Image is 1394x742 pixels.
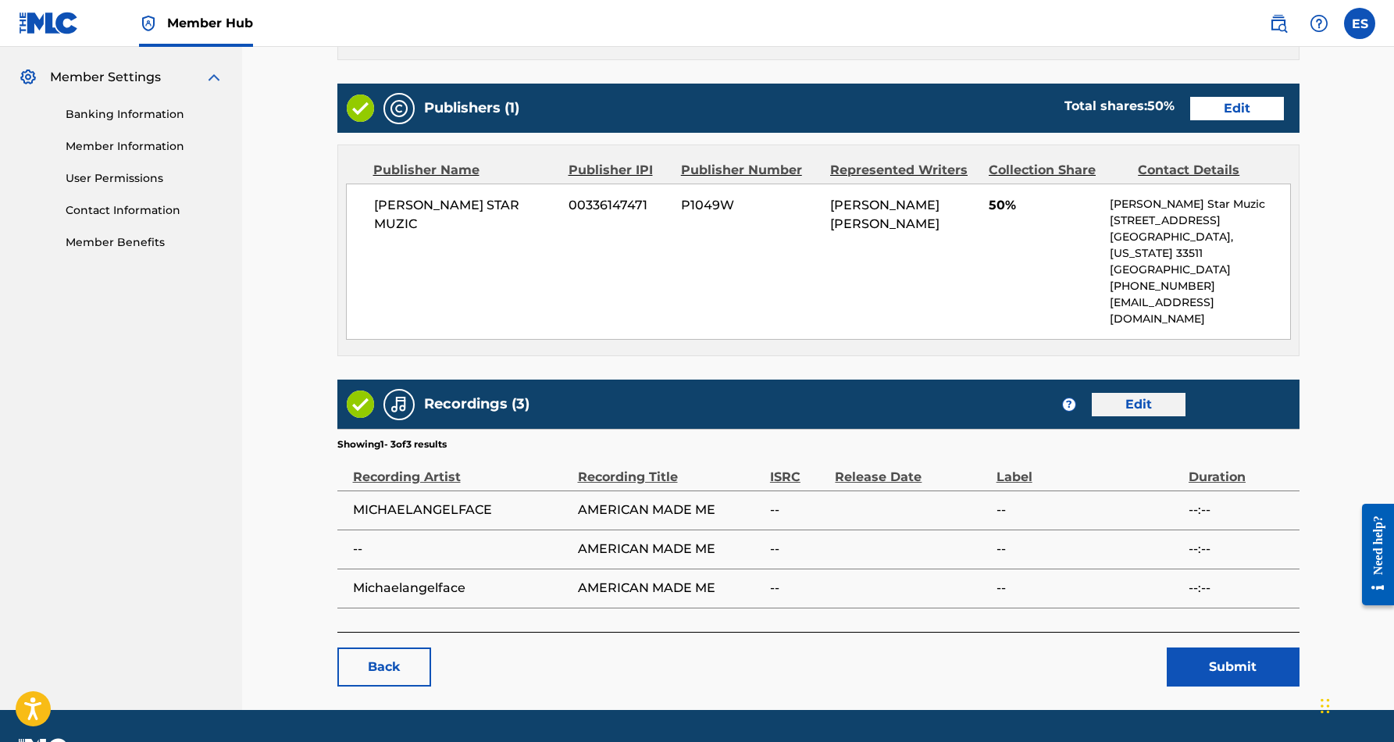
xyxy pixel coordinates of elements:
img: expand [205,68,223,87]
div: Help [1303,8,1335,39]
a: Contact Information [66,202,223,219]
span: --:-- [1189,540,1291,558]
div: Total shares: [1064,97,1175,116]
a: Back [337,647,431,687]
img: help [1310,14,1328,33]
span: -- [770,579,828,598]
span: 50% [989,196,1099,215]
p: [PHONE_NUMBER] [1110,278,1289,294]
img: search [1269,14,1288,33]
span: MICHAELANGELFACE [353,501,570,519]
div: Drag [1321,683,1330,730]
img: Member Settings [19,68,37,87]
p: [PERSON_NAME] Star Muzic [1110,196,1289,212]
span: -- [353,540,570,558]
div: User Menu [1344,8,1375,39]
span: AMERICAN MADE ME [578,501,762,519]
span: AMERICAN MADE ME [578,579,762,598]
span: [PERSON_NAME] [PERSON_NAME] [830,198,939,231]
img: Top Rightsholder [139,14,158,33]
a: Banking Information [66,106,223,123]
span: --:-- [1189,501,1291,519]
img: MLC Logo [19,12,79,34]
div: Publisher Name [373,161,557,180]
span: -- [996,540,1181,558]
div: Release Date [835,451,988,487]
p: [STREET_ADDRESS] [1110,212,1289,229]
span: [PERSON_NAME] STAR MUZIC [374,196,558,234]
div: Represented Writers [830,161,977,180]
span: Member Hub [167,14,253,32]
span: --:-- [1189,579,1291,598]
span: P1049W [681,196,818,215]
div: Publisher Number [681,161,818,180]
div: Contact Details [1138,161,1275,180]
p: [GEOGRAPHIC_DATA], [US_STATE] 33511 [1110,229,1289,262]
a: User Permissions [66,170,223,187]
p: Showing 1 - 3 of 3 results [337,437,447,451]
div: Label [996,451,1181,487]
iframe: Chat Widget [1316,667,1394,742]
div: Recording Artist [353,451,570,487]
span: -- [770,501,828,519]
span: AMERICAN MADE ME [578,540,762,558]
span: 50 % [1147,98,1175,113]
a: Member Information [66,138,223,155]
div: Duration [1189,451,1291,487]
img: Valid [347,391,374,418]
a: Edit [1190,97,1284,120]
span: ? [1063,398,1075,411]
button: Submit [1167,647,1300,687]
a: Member Benefits [66,234,223,251]
div: Publisher IPI [569,161,669,180]
img: Valid [347,95,374,122]
div: Collection Share [989,161,1126,180]
p: [GEOGRAPHIC_DATA] [1110,262,1289,278]
span: -- [770,540,828,558]
img: Recordings [390,395,408,414]
span: Michaelangelface [353,579,570,598]
p: [EMAIL_ADDRESS][DOMAIN_NAME] [1110,294,1289,327]
h5: Publishers (1) [424,99,519,117]
div: Recording Title [578,451,762,487]
span: -- [996,501,1181,519]
span: Member Settings [50,68,161,87]
img: Publishers [390,99,408,118]
h5: Recordings (3) [424,395,529,413]
div: ISRC [770,451,828,487]
span: 00336147471 [569,196,669,215]
span: -- [996,579,1181,598]
a: Edit [1092,393,1185,416]
iframe: Resource Center [1350,491,1394,619]
a: Public Search [1263,8,1294,39]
